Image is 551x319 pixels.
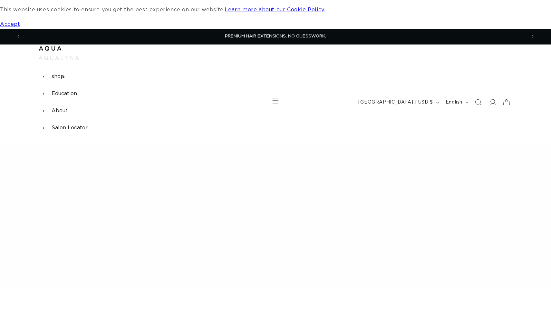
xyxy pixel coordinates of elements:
span: PREMIUM HAIR EXTENSIONS. NO GUESSWORK. [225,34,326,38]
summary: Menu [268,94,283,108]
a: Salon Locator [48,119,92,136]
h2: CRAZY COLORS [39,199,198,223]
p: Light root shadows for subtle contrast and realism. [39,230,198,239]
span: About [52,108,68,113]
button: [GEOGRAPHIC_DATA] | USD $ [354,96,442,108]
img: aqualyna.com [39,56,79,60]
div: Announcement [25,29,526,44]
a: About [48,102,72,119]
button: English [442,96,471,108]
span: Salon Locator [52,125,88,130]
img: Aqua Hair Extensions [39,46,61,51]
button: Previous announcement [11,30,25,43]
a: Learn more about our Cookie Policy. [225,7,325,12]
span: English [446,99,462,106]
a: Education [48,85,81,102]
span: [GEOGRAPHIC_DATA] | USD $ [358,99,433,106]
button: Next announcement [526,30,540,43]
span: Education [52,91,77,96]
summary: Search [471,95,485,109]
slideshow-component: Announcement bar [16,29,535,44]
div: 1 of 3 [25,29,526,44]
summary: shop [48,68,68,85]
span: shop [52,74,64,79]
